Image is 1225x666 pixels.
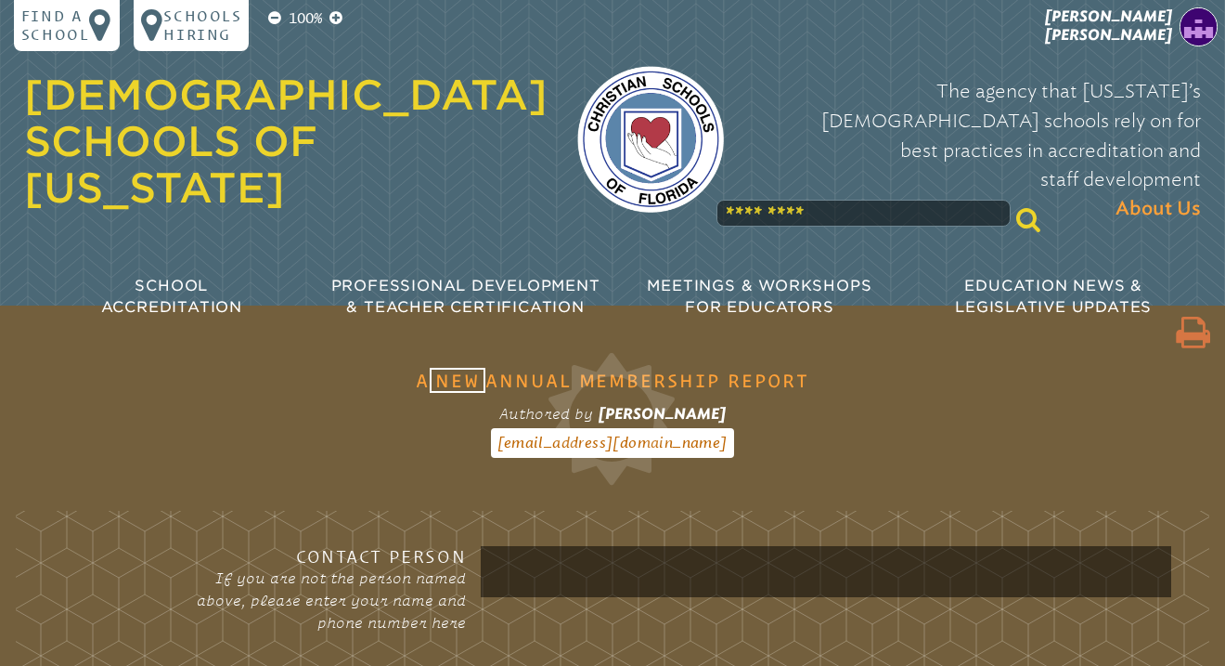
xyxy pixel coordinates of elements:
span: Education News & Legislative Updates [955,277,1152,317]
p: The agency that [US_STATE]’s [DEMOGRAPHIC_DATA] schools rely on for best practices in accreditati... [754,77,1200,224]
p: Schools Hiring [163,7,241,45]
span: Professional Development & Teacher Certification [331,277,600,317]
span: School Accreditation [101,277,242,317]
span: Meetings & Workshops for Educators [647,277,871,317]
h1: A Annual Membership Report [140,357,1085,467]
p: If you are not the person named above, please enter your name and phone number here [172,568,466,633]
h3: Contact Person [172,546,466,568]
span: About Us [1115,195,1201,225]
p: 100% [285,7,326,30]
p: Find a school [21,7,90,45]
a: [DEMOGRAPHIC_DATA] Schools of [US_STATE] [24,71,548,212]
img: 6ccd21bfe7fc4935fb510045c732dff5 [1180,7,1219,46]
span: [PERSON_NAME] [PERSON_NAME] [1045,7,1172,44]
img: csf-logo-web-colors.png [577,66,724,213]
